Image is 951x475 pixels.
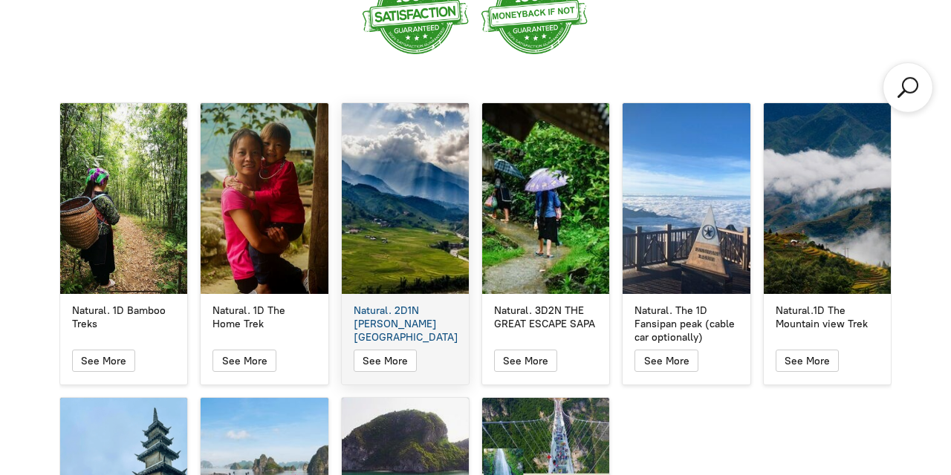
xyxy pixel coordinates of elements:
a: Natural. 1D The Home Trek [201,304,328,331]
a: Natural. 2D1N Muong Hoa Valley [342,103,469,294]
div: Natural. 1D Bamboo Treks [72,304,175,331]
a: Natural.1D The Mountain view Trek [764,103,891,294]
span: See More [81,355,126,367]
span: See More [363,355,408,367]
div: Natural. 2D1N [PERSON_NAME][GEOGRAPHIC_DATA] [354,304,457,345]
a: Natural. 3D2N THE GREAT ESCAPE SAPA [482,304,609,331]
span: See More [222,355,267,367]
button: See More [634,350,698,372]
a: Natural.1D The Mountain view Trek [764,304,891,331]
a: Natural. 1D The Home Trek [201,103,328,294]
a: Natural. 1D Bamboo Treks [60,103,187,294]
button: See More [354,350,417,372]
a: Natural. 2D1N [PERSON_NAME][GEOGRAPHIC_DATA] [342,304,469,345]
a: Natural. 3D2N THE GREAT ESCAPE SAPA [482,103,609,294]
span: See More [503,355,548,367]
a: Natural. 1D Bamboo Treks [60,304,187,331]
button: See More [212,350,276,372]
div: Natural. 1D The Home Trek [212,304,316,331]
span: See More [785,355,830,367]
a: Search products [895,74,921,101]
div: Natural.1D The Mountain view Trek [776,304,879,331]
a: Natural. The 1D Fansipan peak (cable car optionally) [623,103,750,294]
button: See More [494,350,557,372]
button: See More [776,350,839,372]
a: Natural. The 1D Fansipan peak (cable car optionally) [623,304,750,345]
button: See More [72,350,135,372]
div: Natural. 3D2N THE GREAT ESCAPE SAPA [494,304,597,331]
div: Natural. The 1D Fansipan peak (cable car optionally) [634,304,738,345]
span: See More [644,355,689,367]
